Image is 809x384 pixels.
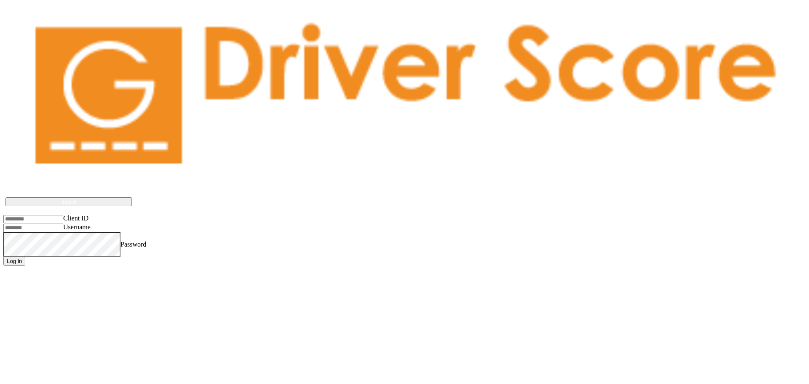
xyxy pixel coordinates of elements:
[121,240,146,247] label: Password
[14,185,795,193] p: Driver Score works best if installed on the device
[5,197,132,206] button: Install
[63,215,88,222] label: Client ID
[63,223,91,231] label: Username
[3,257,25,266] button: Log in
